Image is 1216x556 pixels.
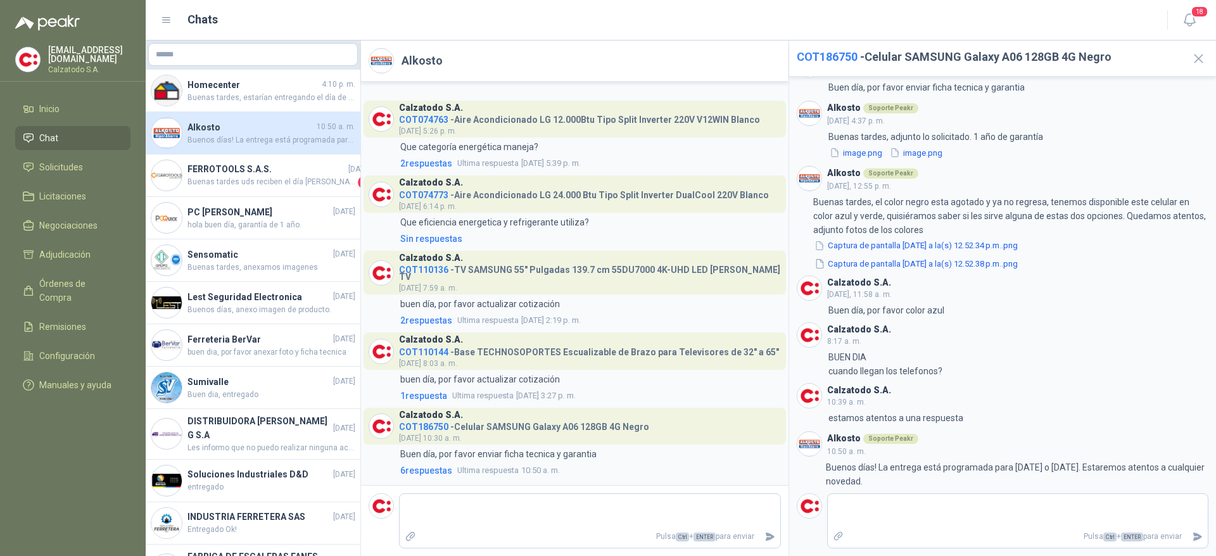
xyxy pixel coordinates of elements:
[400,464,452,477] span: 6 respuesta s
[187,120,314,134] h4: Alkosto
[676,533,689,541] span: Ctrl
[369,182,393,206] img: Company Logo
[151,419,182,449] img: Company Logo
[151,287,182,318] img: Company Logo
[399,412,463,419] h3: Calzatodo S.A.
[358,176,370,189] span: 1
[348,163,370,175] span: [DATE]
[151,75,182,106] img: Company Logo
[146,155,360,197] a: Company LogoFERROTOOLS S.A.S.[DATE]Buenas tardes uds reciben el día [PERSON_NAME][DATE] hasta las...
[187,414,331,442] h4: DISTRIBUIDORA [PERSON_NAME] G S.A
[146,367,360,409] a: Company LogoSumivalle[DATE]Buen dia, entregado
[15,126,130,150] a: Chat
[828,303,944,317] p: Buen día, por favor color azul
[400,526,421,548] label: Adjuntar archivos
[39,218,98,232] span: Negociaciones
[15,315,130,339] a: Remisiones
[15,272,130,310] a: Órdenes de Compra
[797,432,821,456] img: Company Logo
[151,330,182,360] img: Company Logo
[813,257,1019,270] button: Captura de pantalla [DATE] a la(s) 12.52.38 p.m..png
[369,414,393,438] img: Company Logo
[399,111,760,123] h4: - Aire Acondicionado LG 12.000Btu Tipo Split Inverter 220V V12WIN Blanco
[1191,6,1208,18] span: 18
[797,494,821,518] img: Company Logo
[187,92,355,104] span: Buenas tardes, estarían entregando el día de [DATE].
[889,146,944,160] button: image.png
[146,502,360,545] a: Company LogoINDUSTRIA FERRETERA SAS[DATE]Entregado Ok!
[146,112,360,155] a: Company LogoAlkosto10:50 a. m.Buenos días! La entrega está programada para [DATE] o [DATE]. Estar...
[48,66,130,73] p: Calzatodo S.A.
[187,219,355,231] span: hola buen día, garantía de 1 año.
[369,107,393,131] img: Company Logo
[399,347,448,357] span: COT110144
[187,262,355,274] span: Buenas tardes, anexamos imagenes
[187,389,355,401] span: Buen dia, entregado
[151,372,182,403] img: Company Logo
[15,15,80,30] img: Logo peakr
[457,464,560,477] span: 10:50 a. m.
[39,160,83,174] span: Solicitudes
[333,248,355,260] span: [DATE]
[399,284,457,293] span: [DATE] 7:59 a. m.
[322,79,355,91] span: 4:10 p. m.
[827,104,861,111] h3: Alkosto
[400,389,447,403] span: 1 respuesta
[187,524,355,536] span: Entregado Ok!
[797,50,858,63] span: COT186750
[187,205,331,219] h4: PC [PERSON_NAME]
[398,464,781,477] a: 6respuestasUltima respuesta10:50 a. m.
[333,422,355,434] span: [DATE]
[452,389,576,402] span: [DATE] 3:27 p. m.
[399,419,649,431] h4: - Celular SAMSUNG Galaxy A06 128GB 4G Negro
[187,442,355,454] span: Les informo que no puedo realizar ninguna accion puesto que ambas solicitudes aparecen como "Desc...
[151,203,182,233] img: Company Logo
[317,121,355,133] span: 10:50 a. m.
[187,332,331,346] h4: Ferreteria BerVar
[187,375,331,389] h4: Sumivalle
[399,202,457,211] span: [DATE] 6:14 p. m.
[827,337,861,346] span: 8:17 a. m.
[399,262,781,281] h4: - TV SAMSUNG 55" Pulgadas 139.7 cm 55DU7000 4K-UHD LED [PERSON_NAME] TV
[399,190,448,200] span: COT074773
[457,314,581,327] span: [DATE] 2:19 p. m.
[16,47,40,72] img: Company Logo
[827,435,861,442] h3: Alkosto
[187,481,355,493] span: entregado
[400,215,589,229] p: Que eficiencia energetica y refrigerante utiliza?
[827,447,866,456] span: 10:50 a. m.
[187,162,346,176] h4: FERROTOOLS S.A.S.
[797,167,821,191] img: Company Logo
[369,261,393,285] img: Company Logo
[457,157,581,170] span: [DATE] 5:39 p. m.
[369,49,393,73] img: Company Logo
[399,115,448,125] span: COT074763
[187,176,355,189] span: Buenas tardes uds reciben el día [PERSON_NAME][DATE] hasta las 5: 30?
[369,339,393,363] img: Company Logo
[399,104,463,111] h3: Calzatodo S.A.
[399,344,779,356] h4: - Base TECHNOSOPORTES Escualizable de Brazo para Televisores de 32" a 65"
[457,314,519,327] span: Ultima respuesta
[399,422,448,432] span: COT186750
[827,279,891,286] h3: Calzatodo S.A.
[1103,533,1117,541] span: Ctrl
[759,526,780,548] button: Enviar
[797,323,821,347] img: Company Logo
[457,464,519,477] span: Ultima respuesta
[399,434,462,443] span: [DATE] 10:30 a. m.
[402,52,443,70] h2: Alkosto
[15,213,130,237] a: Negociaciones
[399,255,463,262] h3: Calzatodo S.A.
[187,304,355,316] span: Buenos días, anexo imagen de producto.
[398,313,781,327] a: 2respuestasUltima respuesta[DATE] 2:19 p. m.
[827,182,891,191] span: [DATE], 12:55 p. m.
[399,179,463,186] h3: Calzatodo S.A.
[187,346,355,358] span: buen dia, por favor anexar foto y ficha tecnica
[187,11,218,28] h1: Chats
[797,101,821,125] img: Company Logo
[187,248,331,262] h4: Sensomatic
[797,48,1181,66] h2: - Celular SAMSUNG Galaxy A06 128GB 4G Negro
[398,156,781,170] a: 2respuestasUltima respuesta[DATE] 5:39 p. m.
[146,324,360,367] a: Company LogoFerreteria BerVar[DATE]buen dia, por favor anexar foto y ficha tecnica
[399,187,769,199] h4: - Aire Acondicionado LG 24.000 Btu Tipo Split Inverter DualCool 220V Blanco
